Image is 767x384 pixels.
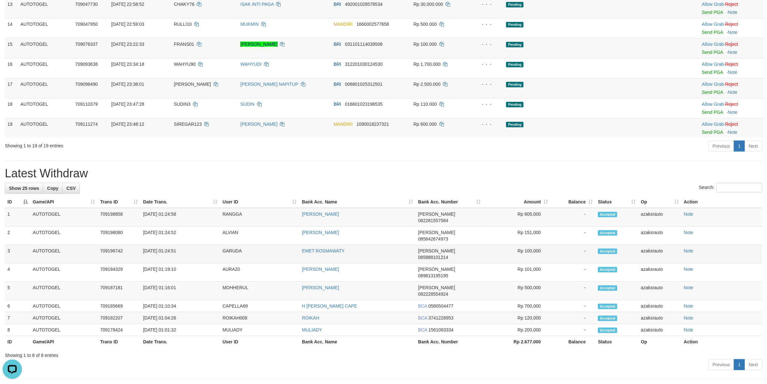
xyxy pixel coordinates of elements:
[140,227,220,245] td: [DATE] 01:24:52
[638,245,681,263] td: azaksrauto
[684,267,694,272] a: Note
[220,227,300,245] td: ALVIAN
[98,324,140,336] td: 709178424
[728,30,738,35] a: Note
[5,118,18,138] td: 19
[75,2,98,7] span: 709047730
[18,78,72,98] td: AUTOTOGEL
[240,62,262,67] a: WAHYUDI
[30,336,98,348] th: Game/API
[9,186,39,191] span: Show 25 rows
[699,118,764,138] td: ·
[98,263,140,282] td: 709194329
[18,118,72,138] td: AUTOTOGEL
[638,300,681,312] td: azaksrauto
[334,22,353,27] span: MANDIRI
[220,245,300,263] td: GARUDA
[98,282,140,300] td: 709187181
[111,2,144,7] span: [DATE] 22:58:52
[5,324,30,336] td: 8
[414,102,437,107] span: Rp 110.000
[506,42,523,47] span: Pending
[702,102,724,107] a: Allow Grab
[725,102,738,107] a: Reject
[140,312,220,324] td: [DATE] 01:04:26
[468,101,501,107] div: - - -
[18,38,72,58] td: AUTOTOGEL
[75,122,98,127] span: 709111274
[140,263,220,282] td: [DATE] 01:19:10
[638,196,681,208] th: Op: activate to sort column ascending
[728,10,738,15] a: Note
[684,303,694,309] a: Note
[506,2,523,7] span: Pending
[5,58,18,78] td: 16
[240,82,298,87] a: [PERSON_NAME] NAPITUP
[702,2,724,7] a: Allow Grab
[598,285,617,291] span: Accepted
[18,98,72,118] td: AUTOTOGEL
[638,324,681,336] td: azaksrauto
[302,303,357,309] a: H [PERSON_NAME] CAPE
[30,300,98,312] td: AUTOTOGEL
[418,248,455,253] span: [PERSON_NAME]
[220,282,300,300] td: MOHHERUL
[240,122,277,127] a: [PERSON_NAME]
[598,267,617,272] span: Accepted
[708,359,734,370] a: Previous
[716,183,762,192] input: Search:
[98,245,140,263] td: 709196742
[638,208,681,227] td: azaksrauto
[744,359,762,370] a: Next
[5,336,30,348] th: ID
[734,359,745,370] a: 1
[98,196,140,208] th: Trans ID: activate to sort column ascending
[414,2,443,7] span: Rp 30.000.000
[728,110,738,115] a: Note
[702,82,725,87] span: ·
[418,291,448,297] span: Copy 082228554924 to clipboard
[702,82,724,87] a: Allow Grab
[681,196,762,208] th: Action
[30,282,98,300] td: AUTOTOGEL
[638,282,681,300] td: azaksrauto
[702,2,725,7] span: ·
[551,312,595,324] td: -
[98,208,140,227] td: 709198858
[18,58,72,78] td: AUTOTOGEL
[5,208,30,227] td: 1
[30,196,98,208] th: Game/API: activate to sort column ascending
[75,82,98,87] span: 709098490
[699,98,764,118] td: ·
[418,285,455,290] span: [PERSON_NAME]
[702,50,723,55] a: Send PGA
[638,227,681,245] td: azaksrauto
[414,22,437,27] span: Rp 500.000
[75,62,98,67] span: 709093638
[5,350,762,359] div: Showing 1 to 8 of 8 entries
[418,315,427,320] span: BCA
[551,227,595,245] td: -
[551,336,595,348] th: Balance
[357,22,389,27] span: Copy 1660002577658 to clipboard
[5,282,30,300] td: 5
[699,18,764,38] td: ·
[5,78,18,98] td: 17
[30,312,98,324] td: AUTOTOGEL
[302,285,339,290] a: [PERSON_NAME]
[728,50,738,55] a: Note
[728,70,738,75] a: Note
[416,336,483,348] th: Bank Acc. Number
[483,324,551,336] td: Rp 200,000
[708,141,734,152] a: Previous
[598,328,617,333] span: Accepted
[699,78,764,98] td: ·
[702,42,724,47] a: Allow Grab
[725,22,738,27] a: Reject
[725,42,738,47] a: Reject
[468,121,501,127] div: - - -
[5,227,30,245] td: 2
[98,227,140,245] td: 709198080
[428,315,454,320] span: Copy 3741228953 to clipboard
[702,22,724,27] a: Allow Grab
